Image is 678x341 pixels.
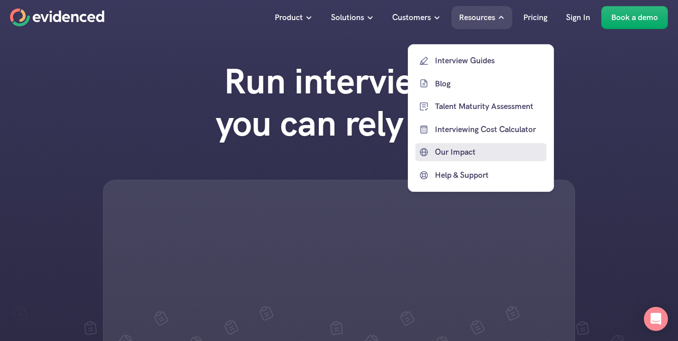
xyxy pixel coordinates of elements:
a: Pricing [516,6,555,29]
p: Talent Maturity Assessment [435,100,544,113]
p: Solutions [331,11,364,24]
a: Home [10,9,104,27]
p: Pricing [523,11,547,24]
p: Product [275,11,303,24]
a: Help & Support [415,166,546,184]
a: Interview Guides [415,52,546,70]
h1: Run interviews you can rely on. [196,60,482,145]
a: Sign In [558,6,598,29]
p: Sign In [566,11,590,24]
a: Talent Maturity Assessment [415,97,546,116]
a: Book a demo [601,6,668,29]
p: Customers [392,11,431,24]
a: Blog [415,74,546,92]
p: Help & Support [435,169,544,182]
div: Open Intercom Messenger [644,307,668,331]
p: Interviewing Cost Calculator [435,123,544,136]
a: Our Impact [415,143,546,161]
p: Interview Guides [435,54,544,67]
p: Blog [435,77,544,90]
p: Resources [459,11,495,24]
p: Our Impact [435,146,544,159]
p: Book a demo [611,11,658,24]
a: Interviewing Cost Calculator [415,121,546,139]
